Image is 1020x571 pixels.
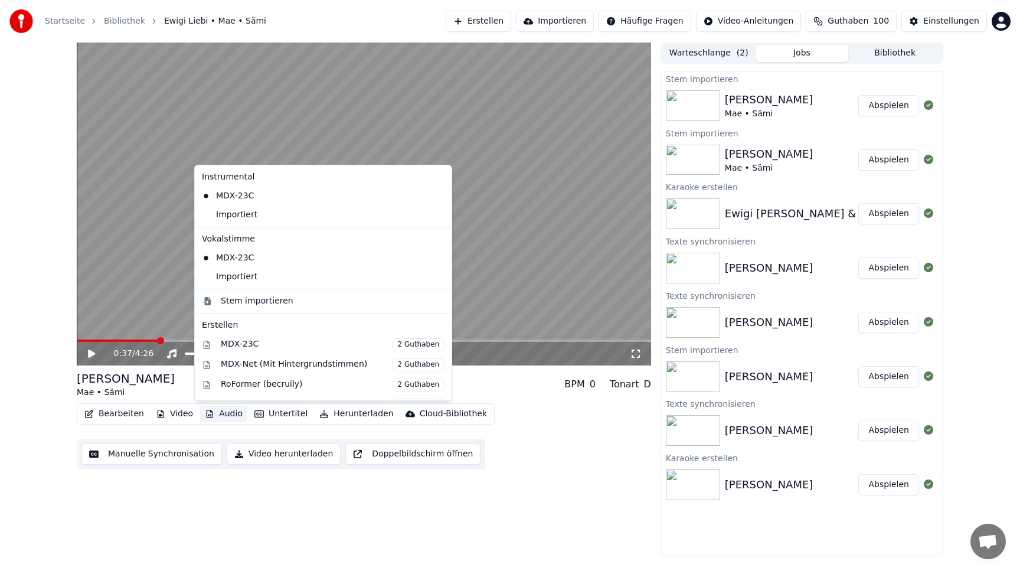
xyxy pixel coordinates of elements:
[104,15,145,27] a: Bibliothek
[221,399,444,412] div: RoFormer (instv7_gabox)
[661,288,943,302] div: Texte synchronisieren
[661,180,943,194] div: Karaoke erstellen
[858,366,919,387] button: Abspielen
[221,295,293,307] div: Stem importieren
[644,377,651,391] div: D
[77,387,175,399] div: Mae • Sämi
[446,11,511,32] button: Erstellen
[202,319,444,331] div: Erstellen
[873,15,889,27] span: 100
[197,205,431,224] div: Importiert
[661,234,943,248] div: Texte synchronisieren
[737,47,748,59] span: ( 2 )
[725,314,813,331] div: [PERSON_NAME]
[725,422,813,439] div: [PERSON_NAME]
[858,420,919,441] button: Abspielen
[77,370,175,387] div: [PERSON_NAME]
[151,406,198,422] button: Video
[221,358,444,371] div: MDX-Net (Mit Hintergrundstimmen)
[221,338,444,351] div: MDX-23C
[315,406,398,422] button: Herunterladen
[725,162,813,174] div: Mae • Sämi
[610,377,639,391] div: Tonart
[923,15,979,27] div: Einstellungen
[164,15,266,27] span: Ewigi Liebi • Mae • Sämi
[661,342,943,357] div: Stem importieren
[599,11,691,32] button: Häufige Fragen
[197,249,431,267] div: MDX-23C
[197,187,431,205] div: MDX-23C
[661,126,943,140] div: Stem importieren
[725,205,948,222] div: Ewigi [PERSON_NAME] & [PERSON_NAME]
[45,15,85,27] a: Startseite
[858,257,919,279] button: Abspielen
[114,348,132,360] span: 0:37
[848,45,941,62] button: Bibliothek
[725,108,813,120] div: Mae • Sämi
[901,11,987,32] button: Einstellungen
[858,95,919,116] button: Abspielen
[806,11,897,32] button: Guthaben100
[564,377,584,391] div: BPM
[135,348,153,360] span: 4:26
[227,443,341,465] button: Video herunterladen
[858,474,919,495] button: Abspielen
[858,149,919,171] button: Abspielen
[828,15,868,27] span: Guthaben
[420,408,487,420] div: Cloud-Bibliothek
[200,406,247,422] button: Audio
[661,71,943,86] div: Stem importieren
[345,443,480,465] button: Doppelbildschirm öffnen
[661,396,943,410] div: Texte synchronisieren
[662,45,756,62] button: Warteschlange
[81,443,222,465] button: Manuelle Synchronisation
[725,92,813,108] div: [PERSON_NAME]
[393,379,445,391] span: 2 Guthaben
[590,377,596,391] div: 0
[250,406,312,422] button: Untertitel
[221,379,444,391] div: RoFormer (becruily)
[858,312,919,333] button: Abspielen
[725,146,813,162] div: [PERSON_NAME]
[970,524,1006,559] a: Chat öffnen
[393,338,445,351] span: 2 Guthaben
[661,451,943,465] div: Karaoke erstellen
[393,399,445,412] span: 2 Guthaben
[725,260,813,276] div: [PERSON_NAME]
[114,348,142,360] div: /
[393,358,445,371] span: 2 Guthaben
[197,267,431,286] div: Importiert
[197,168,449,187] div: Instrumental
[725,477,813,493] div: [PERSON_NAME]
[858,203,919,224] button: Abspielen
[45,15,266,27] nav: breadcrumb
[9,9,33,33] img: youka
[696,11,802,32] button: Video-Anleitungen
[756,45,849,62] button: Jobs
[80,406,149,422] button: Bearbeiten
[516,11,594,32] button: Importieren
[197,230,449,249] div: Vokalstimme
[725,368,813,385] div: [PERSON_NAME]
